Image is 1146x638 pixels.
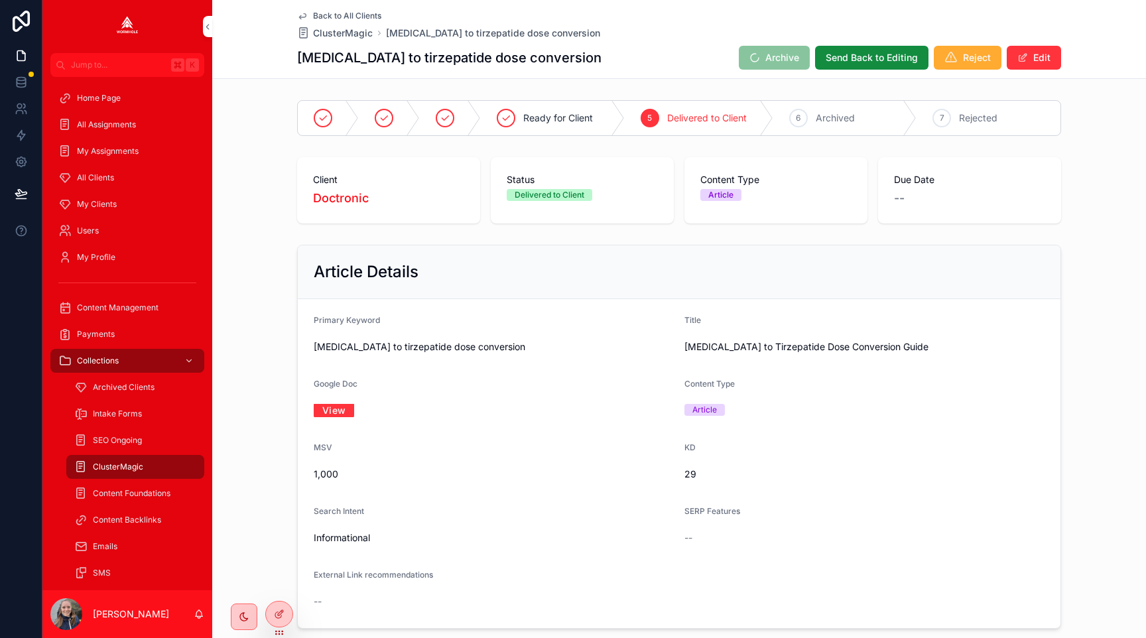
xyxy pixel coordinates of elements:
[50,86,204,110] a: Home Page
[523,111,593,125] span: Ready for Client
[314,379,357,389] span: Google Doc
[77,119,136,130] span: All Assignments
[894,189,905,208] span: --
[50,139,204,163] a: My Assignments
[77,93,121,103] span: Home Page
[77,252,115,263] span: My Profile
[66,375,204,399] a: Archived Clients
[71,60,166,70] span: Jump to...
[314,506,364,516] span: Search Intent
[313,11,381,21] span: Back to All Clients
[826,51,918,64] span: Send Back to Editing
[77,329,115,340] span: Payments
[66,455,204,479] a: ClusterMagic
[314,442,332,452] span: MSV
[313,189,369,208] a: Doctronic
[313,173,464,186] span: Client
[1007,46,1061,70] button: Edit
[50,166,204,190] a: All Clients
[93,607,169,621] p: [PERSON_NAME]
[963,51,991,64] span: Reject
[297,27,373,40] a: ClusterMagic
[77,199,117,210] span: My Clients
[667,111,747,125] span: Delivered to Client
[934,46,1001,70] button: Reject
[50,192,204,216] a: My Clients
[66,561,204,585] a: SMS
[684,468,1045,481] span: 29
[93,568,111,578] span: SMS
[647,113,652,123] span: 5
[93,409,142,419] span: Intake Forms
[816,111,855,125] span: Archived
[507,173,658,186] span: Status
[50,296,204,320] a: Content Management
[66,428,204,452] a: SEO Ongoing
[77,355,119,366] span: Collections
[66,402,204,426] a: Intake Forms
[684,379,735,389] span: Content Type
[93,382,155,393] span: Archived Clients
[684,315,701,325] span: Title
[297,11,381,21] a: Back to All Clients
[66,481,204,505] a: Content Foundations
[93,462,143,472] span: ClusterMagic
[50,245,204,269] a: My Profile
[66,535,204,558] a: Emails
[684,340,1045,353] span: [MEDICAL_DATA] to Tirzepatide Dose Conversion Guide
[684,531,692,544] span: --
[959,111,997,125] span: Rejected
[314,531,674,544] span: Informational
[117,16,138,37] img: App logo
[77,172,114,183] span: All Clients
[66,508,204,532] a: Content Backlinks
[50,113,204,137] a: All Assignments
[93,541,117,552] span: Emails
[50,219,204,243] a: Users
[815,46,928,70] button: Send Back to Editing
[515,189,584,201] div: Delivered to Client
[684,442,696,452] span: KD
[314,595,322,608] span: --
[50,53,204,77] button: Jump to...K
[708,189,733,201] div: Article
[93,435,142,446] span: SEO Ongoing
[314,570,433,580] span: External Link recommendations
[314,340,674,353] span: [MEDICAL_DATA] to tirzepatide dose conversion
[796,113,800,123] span: 6
[77,146,139,157] span: My Assignments
[297,48,602,67] h1: [MEDICAL_DATA] to tirzepatide dose conversion
[314,315,380,325] span: Primary Keyword
[314,400,354,420] a: View
[700,173,852,186] span: Content Type
[894,173,1045,186] span: Due Date
[93,515,161,525] span: Content Backlinks
[940,113,944,123] span: 7
[77,302,159,313] span: Content Management
[314,468,674,481] span: 1,000
[187,60,198,70] span: K
[313,27,373,40] span: ClusterMagic
[692,404,717,416] div: Article
[386,27,600,40] a: [MEDICAL_DATA] to tirzepatide dose conversion
[684,506,740,516] span: SERP Features
[77,225,99,236] span: Users
[42,77,212,590] div: scrollable content
[50,349,204,373] a: Collections
[50,322,204,346] a: Payments
[93,488,170,499] span: Content Foundations
[314,261,418,283] h2: Article Details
